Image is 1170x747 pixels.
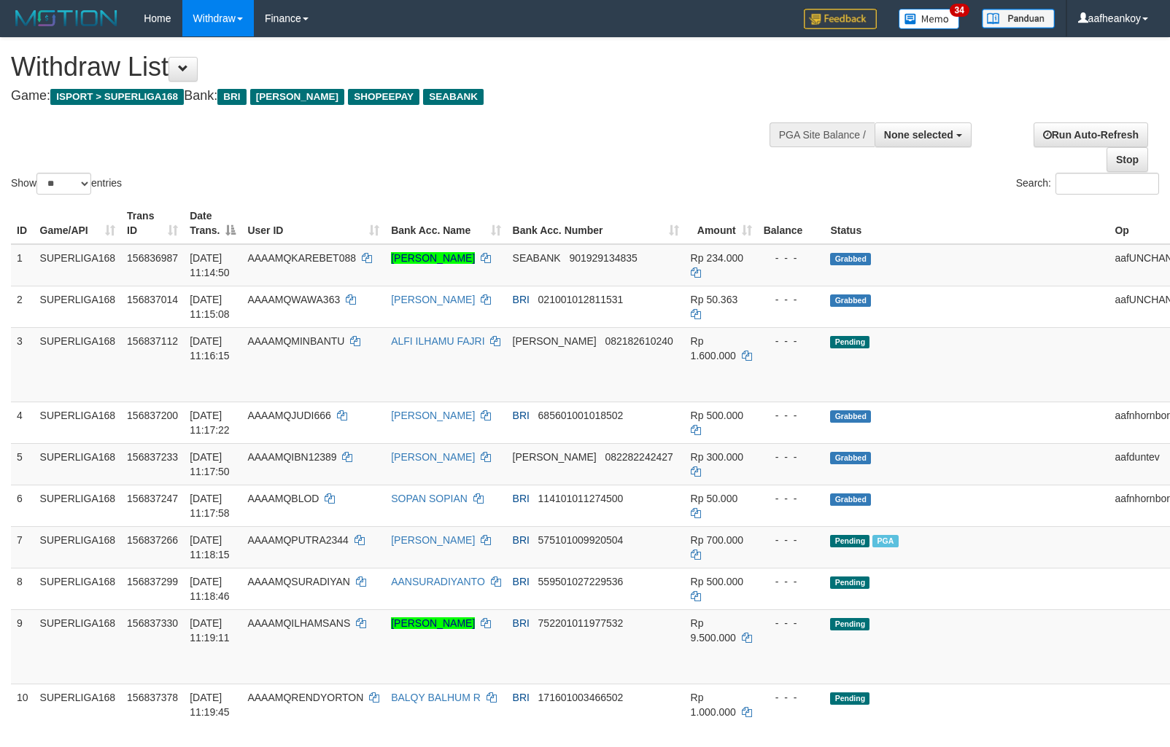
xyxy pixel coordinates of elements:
[11,52,765,82] h1: Withdraw List
[538,617,624,629] span: Copy 752201011977532 to clipboard
[691,335,736,361] span: Rp 1.600.000
[34,402,122,443] td: SUPERLIGA168
[127,410,178,421] span: 156837200
[691,252,743,264] span: Rp 234.000
[34,443,122,485] td: SUPERLIGA168
[513,576,530,587] span: BRI
[391,692,481,703] a: BALQY BALHUM R
[250,89,344,105] span: [PERSON_NAME]
[691,294,738,305] span: Rp 50.363
[34,286,122,327] td: SUPERLIGA168
[247,335,344,347] span: AAAAMQMINBANTU
[830,410,871,423] span: Grabbed
[538,692,624,703] span: Copy 171601003466502 to clipboard
[764,533,819,547] div: - - -
[247,534,349,546] span: AAAAMQPUTRA2344
[830,493,871,506] span: Grabbed
[1034,122,1148,147] a: Run Auto-Refresh
[34,203,122,244] th: Game/API: activate to sort column ascending
[513,451,597,463] span: [PERSON_NAME]
[1016,173,1159,195] label: Search:
[764,574,819,589] div: - - -
[127,252,178,264] span: 156836987
[423,89,484,105] span: SEABANK
[391,576,485,587] a: AANSURADIYANTO
[127,294,178,305] span: 156837014
[127,335,178,347] span: 156837112
[391,252,475,264] a: [PERSON_NAME]
[247,493,319,504] span: AAAAMQBLOD
[11,244,34,286] td: 1
[11,286,34,327] td: 2
[127,451,178,463] span: 156837233
[605,451,673,463] span: Copy 082282242427 to clipboard
[513,617,530,629] span: BRI
[691,617,736,644] span: Rp 9.500.000
[830,452,871,464] span: Grabbed
[34,526,122,568] td: SUPERLIGA168
[190,335,230,361] span: [DATE] 11:16:15
[391,534,475,546] a: [PERSON_NAME]
[1055,173,1159,195] input: Search:
[830,336,869,348] span: Pending
[538,534,624,546] span: Copy 575101009920504 to clipboard
[247,451,336,463] span: AAAAMQIBN12389
[391,335,484,347] a: ALFI ILHAMU FAJRI
[691,451,743,463] span: Rp 300.000
[685,203,758,244] th: Amount: activate to sort column ascending
[770,122,875,147] div: PGA Site Balance /
[764,251,819,265] div: - - -
[950,4,969,17] span: 34
[764,690,819,705] div: - - -
[34,609,122,684] td: SUPERLIGA168
[804,9,877,29] img: Feedback.jpg
[764,292,819,307] div: - - -
[872,535,898,547] span: Marked by aafsengchandara
[764,408,819,423] div: - - -
[11,402,34,443] td: 4
[830,576,869,589] span: Pending
[513,252,561,264] span: SEABANK
[247,576,350,587] span: AAAAMQSURADIYAN
[50,89,184,105] span: ISPORT > SUPERLIGA168
[513,534,530,546] span: BRI
[127,576,178,587] span: 156837299
[391,451,475,463] a: [PERSON_NAME]
[884,129,953,141] span: None selected
[758,203,825,244] th: Balance
[190,410,230,436] span: [DATE] 11:17:22
[513,410,530,421] span: BRI
[190,576,230,602] span: [DATE] 11:18:46
[513,493,530,504] span: BRI
[830,535,869,547] span: Pending
[11,443,34,485] td: 5
[217,89,246,105] span: BRI
[513,294,530,305] span: BRI
[190,451,230,477] span: [DATE] 11:17:50
[190,692,230,718] span: [DATE] 11:19:45
[507,203,685,244] th: Bank Acc. Number: activate to sort column ascending
[875,122,972,147] button: None selected
[11,203,34,244] th: ID
[391,493,468,504] a: SOPAN SOPIAN
[190,534,230,560] span: [DATE] 11:18:15
[190,493,230,519] span: [DATE] 11:17:58
[127,617,178,629] span: 156837330
[11,609,34,684] td: 9
[11,173,122,195] label: Show entries
[11,568,34,609] td: 8
[385,203,506,244] th: Bank Acc. Name: activate to sort column ascending
[391,294,475,305] a: [PERSON_NAME]
[241,203,385,244] th: User ID: activate to sort column ascending
[190,294,230,320] span: [DATE] 11:15:08
[830,618,869,630] span: Pending
[391,617,475,629] a: [PERSON_NAME]
[764,616,819,630] div: - - -
[830,294,871,307] span: Grabbed
[247,410,330,421] span: AAAAMQJUDI666
[184,203,241,244] th: Date Trans.: activate to sort column descending
[982,9,1055,28] img: panduan.png
[11,485,34,526] td: 6
[1107,147,1148,172] a: Stop
[830,253,871,265] span: Grabbed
